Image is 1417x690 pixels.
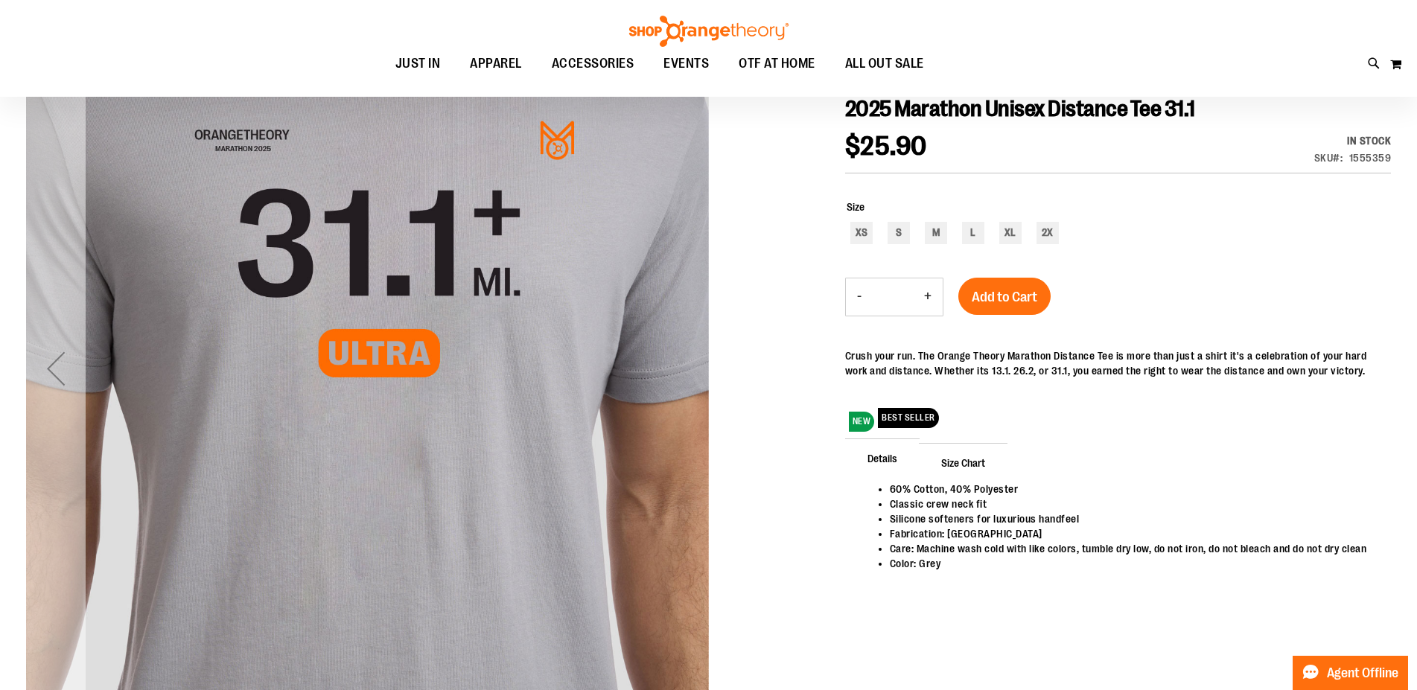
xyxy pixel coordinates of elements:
[1314,133,1392,148] div: Availability
[890,541,1376,556] li: Care: Machine wash cold with like colors, tumble dry low, do not iron, do not bleach and do not d...
[395,47,441,80] span: JUST IN
[850,222,873,244] div: XS
[849,412,875,432] span: NEW
[890,556,1376,571] li: Color: Grey
[663,47,709,80] span: EVENTS
[958,278,1051,315] button: Add to Cart
[878,408,939,428] span: BEST SELLER
[739,47,815,80] span: OTF AT HOME
[1314,152,1343,164] strong: SKU
[1349,150,1392,165] div: 1555359
[890,526,1376,541] li: Fabrication: [GEOGRAPHIC_DATA]
[1327,666,1398,680] span: Agent Offline
[873,279,913,315] input: Product quantity
[925,222,947,244] div: M
[845,438,920,477] span: Details
[972,289,1037,305] span: Add to Cart
[470,47,522,80] span: APPAREL
[913,278,943,316] button: Increase product quantity
[1314,133,1392,148] div: In stock
[845,131,927,162] span: $25.90
[962,222,984,244] div: L
[1037,222,1059,244] div: 2X
[890,482,1376,496] li: 60% Cotton, 40% Polyester
[888,222,910,244] div: S
[890,511,1376,526] li: Silicone softeners for luxurious handfeel
[845,47,924,80] span: ALL OUT SALE
[919,443,1007,482] span: Size Chart
[846,278,873,316] button: Decrease product quantity
[1293,656,1408,690] button: Agent Offline
[890,496,1376,511] li: Classic crew neck fit
[552,47,634,80] span: ACCESSORIES
[845,96,1195,121] span: 2025 Marathon Unisex Distance Tee 31.1
[847,201,864,213] span: Size
[999,222,1022,244] div: XL
[845,348,1391,378] p: Crush your run. The Orange Theory Marathon Distance Tee is more than just a shirt it's a celebrat...
[627,16,791,47] img: Shop Orangetheory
